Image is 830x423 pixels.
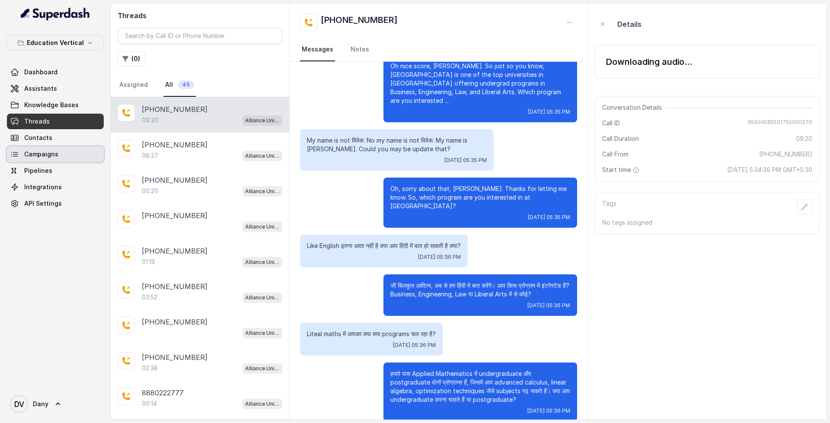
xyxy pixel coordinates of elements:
span: [PHONE_NUMBER] [759,150,812,159]
span: 09:20 [796,134,812,143]
p: Alliance University - Outbound Call Assistant [245,187,280,196]
span: [DATE] 05:35 PM [444,157,487,164]
nav: Tabs [118,73,282,97]
div: Downloading audio... [606,56,692,68]
span: Contacts [24,134,52,142]
p: 00:20 [142,187,158,195]
span: 95904585501755000276 [747,119,812,127]
a: Messages [300,38,335,61]
span: [DATE] 05:35 PM [528,108,570,115]
span: Conversation Details [602,103,665,112]
p: Alliance University - Outbound Call Assistant [245,293,280,302]
p: 00:14 [142,399,157,408]
span: [DATE] 5:34:36 PM GMT+5:30 [727,165,812,174]
p: जी बिलकुल आदित्य, अब से हम हिंदी में बात करेंगे। आप किस प्रोग्राम में इंटरेस्टेड हैं? Business, E... [390,281,570,299]
h2: Threads [118,10,282,21]
span: Assistants [24,84,57,93]
p: 01:19 [142,258,155,266]
p: Alliance University - Outbound Call Assistant [245,329,280,337]
span: Knowledge Bases [24,101,79,109]
p: Alliance University - Outbound Call Assistant [245,223,280,231]
p: Alliance University - Outbound Call Assistant [245,116,280,125]
p: Liteal maths में आपका क्या क्या programs चल रहा है? [307,330,436,338]
p: Oh nice score, [PERSON_NAME]. So just so you know, [GEOGRAPHIC_DATA] is one of the top universiti... [390,62,570,105]
p: Like English इतना आता नहीं है क्या आप हिंदी में बात हो सकती है क्या? [307,242,461,250]
a: Dany [7,392,104,416]
p: Alliance University - Outbound Call Assistant [245,152,280,160]
span: Threads [24,117,50,126]
span: Start time [602,165,641,174]
p: [PHONE_NUMBER] [142,317,207,327]
p: My name is not विवेक. No my name is not विवेक. My name is [PERSON_NAME]. Could you may be update ... [307,136,487,153]
span: Call Duration [602,134,639,143]
span: [DATE] 05:36 PM [418,254,461,261]
a: Notes [349,38,371,61]
p: 08:27 [142,151,158,160]
a: Assistants [7,81,104,96]
span: API Settings [24,199,62,208]
span: Dashboard [24,68,57,76]
nav: Tabs [300,38,577,61]
p: Details [617,19,642,29]
span: Pipelines [24,166,52,175]
span: [DATE] 05:36 PM [393,342,436,349]
text: DV [14,400,24,409]
button: (0) [118,51,145,67]
p: Oh, sorry about that, [PERSON_NAME]. Thanks for letting me know. So, which program are you intere... [390,184,570,210]
p: Tags [602,199,616,215]
p: [PHONE_NUMBER] [142,104,207,114]
span: Campaigns [24,150,58,159]
p: [PHONE_NUMBER] [142,210,207,221]
a: Knowledge Bases [7,97,104,113]
span: [DATE] 05:35 PM [528,214,570,221]
p: [PHONE_NUMBER] [142,281,207,292]
a: Pipelines [7,163,104,178]
img: light.svg [21,7,90,21]
span: [DATE] 05:36 PM [527,302,570,309]
a: API Settings [7,196,104,211]
p: 03:52 [142,293,157,302]
a: All45 [163,73,196,97]
p: हमारे पास Applied Mathematics में undergraduate और postgraduate दोनों प्रोग्राम्स हैं, जिसमें आप ... [390,369,570,404]
p: [PHONE_NUMBER] [142,175,207,185]
p: 09:20 [142,116,158,124]
span: Call ID [602,119,620,127]
p: 8880222777 [142,388,184,398]
p: Alliance University - Outbound Call Assistant [245,258,280,267]
span: 45 [178,80,194,89]
button: Education Vertical [7,35,104,51]
a: Threads [7,114,104,129]
span: Integrations [24,183,62,191]
span: Call From [602,150,629,159]
a: Contacts [7,130,104,146]
a: Assigned [118,73,150,97]
p: [PHONE_NUMBER] [142,352,207,363]
p: 02:38 [142,364,158,372]
span: [DATE] 05:36 PM [527,407,570,414]
h2: [PHONE_NUMBER] [321,14,398,31]
a: Campaigns [7,146,104,162]
p: Alliance University - Outbound Call Assistant [245,400,280,408]
p: [PHONE_NUMBER] [142,140,207,150]
input: Search by Call ID or Phone Number [118,28,282,44]
span: Dany [33,400,48,408]
p: Alliance University - Outbound Call Assistant [245,364,280,373]
p: Education Vertical [27,38,84,48]
p: [PHONE_NUMBER] [142,246,207,256]
p: No tags assigned [602,218,812,227]
a: Dashboard [7,64,104,80]
a: Integrations [7,179,104,195]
